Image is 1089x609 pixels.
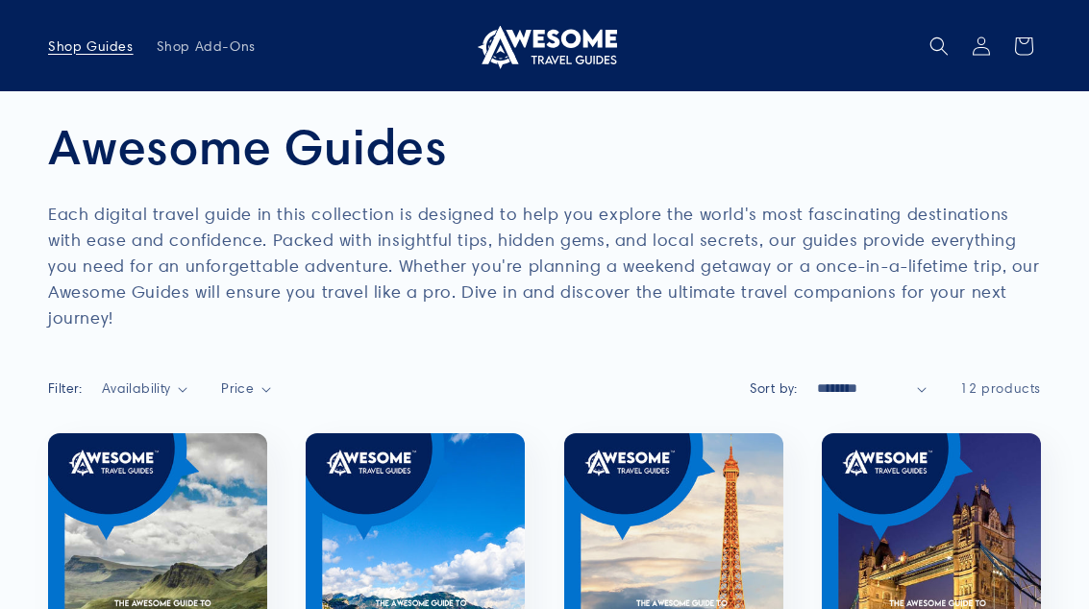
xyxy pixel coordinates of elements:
[102,379,171,397] span: Availability
[750,379,798,397] label: Sort by:
[48,115,1041,177] h1: Awesome Guides
[221,378,271,399] summary: Price
[37,26,145,66] a: Shop Guides
[157,37,256,55] span: Shop Add-Ons
[48,378,83,399] h2: Filter:
[145,26,267,66] a: Shop Add-Ons
[221,379,254,397] span: Price
[465,15,624,76] a: Awesome Travel Guides
[473,23,617,69] img: Awesome Travel Guides
[102,378,187,399] summary: Availability (0 selected)
[918,25,960,67] summary: Search
[960,379,1041,397] span: 12 products
[48,201,1041,330] p: Each digital travel guide in this collection is designed to help you explore the world's most fas...
[48,37,134,55] span: Shop Guides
